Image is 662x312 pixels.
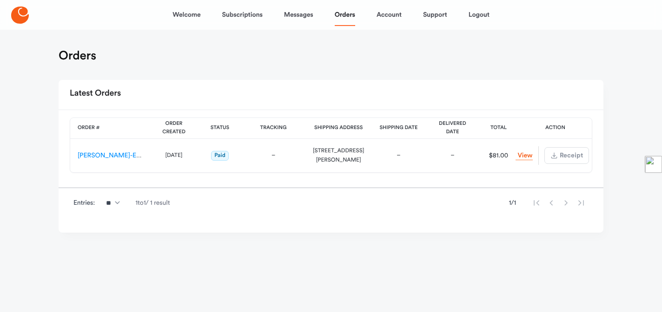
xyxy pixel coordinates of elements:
div: [DATE] [157,151,191,160]
div: – [379,151,418,160]
th: Shipping Date [371,118,425,139]
a: Orders [335,4,355,26]
span: Entries: [73,198,95,208]
th: Action [517,118,593,139]
th: Tracking [241,118,305,139]
a: Subscriptions [222,4,263,26]
div: [STREET_ADDRESS][PERSON_NAME] [313,146,364,165]
a: Support [423,4,447,26]
span: Receipt [559,152,583,159]
a: Welcome [172,4,200,26]
span: Paid [211,151,229,161]
div: $81.00 [483,151,514,160]
span: 1 to 1 / 1 result [135,198,170,208]
h2: Latest Orders [70,85,121,102]
img: toggle-logo.svg [645,156,662,173]
th: Order Created [149,118,199,139]
span: 1 / 1 [509,198,516,208]
a: Messages [284,4,313,26]
th: Order # [70,118,149,139]
div: – [433,151,472,160]
th: Status [199,118,241,139]
a: Logout [469,4,490,26]
div: – [249,151,298,160]
th: Shipping Address [305,118,371,139]
button: Receipt [544,147,589,164]
a: View [516,151,532,160]
h1: Orders [59,48,96,63]
th: Delivered Date [425,118,479,139]
a: [PERSON_NAME]-ES-00164682 [78,152,171,159]
th: Total [479,118,517,139]
a: Account [377,4,402,26]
